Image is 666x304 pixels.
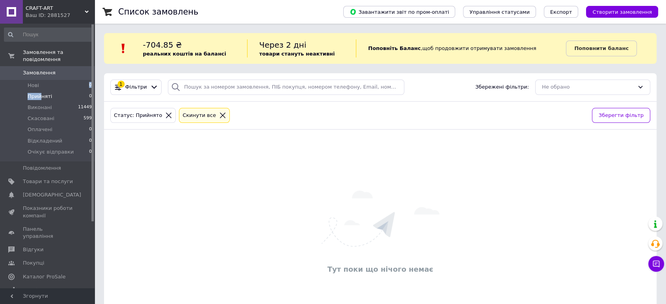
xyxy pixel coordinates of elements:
[259,40,307,50] span: Через 2 дні
[89,82,92,89] span: 0
[23,246,43,253] span: Відгуки
[26,12,95,19] div: Ваш ID: 2881527
[143,40,182,50] span: -704.85 ₴
[475,83,529,91] span: Збережені фільтри:
[23,69,56,76] span: Замовлення
[125,83,147,91] span: Фільтри
[566,41,637,56] a: Поповнити баланс
[28,148,74,156] span: Очікує відправки
[592,9,652,15] span: Створити замовлення
[574,45,629,51] b: Поповнити баланс
[28,82,39,89] span: Нові
[89,126,92,133] span: 0
[89,148,92,156] span: 0
[89,93,92,100] span: 0
[23,191,81,198] span: [DEMOGRAPHIC_DATA]
[28,104,52,111] span: Виконані
[108,264,653,274] div: Тут поки що нічого немає
[542,83,634,91] div: Не обрано
[550,9,572,15] span: Експорт
[23,260,44,267] span: Покупці
[4,28,93,42] input: Пошук
[181,111,218,120] div: Cкинути все
[84,115,92,122] span: 599
[469,9,530,15] span: Управління статусами
[648,256,664,272] button: Чат з покупцем
[23,205,73,219] span: Показники роботи компанії
[143,51,226,57] b: реальних коштів на балансі
[23,273,65,280] span: Каталог ProSale
[117,43,129,54] img: :exclamation:
[118,7,198,17] h1: Список замовлень
[578,9,658,15] a: Створити замовлення
[168,80,404,95] input: Пошук за номером замовлення, ПІБ покупця, номером телефону, Email, номером накладної
[28,126,52,133] span: Оплачені
[463,6,536,18] button: Управління статусами
[592,108,650,123] button: Зберегти фільтр
[26,5,85,12] span: CRAFT-ART
[350,8,449,15] span: Завантажити звіт по пром-оплаті
[586,6,658,18] button: Створити замовлення
[78,104,92,111] span: 11449
[259,51,335,57] b: товари стануть неактивні
[23,178,73,185] span: Товари та послуги
[23,287,50,294] span: Аналітика
[23,226,73,240] span: Панель управління
[23,165,61,172] span: Повідомлення
[343,6,455,18] button: Завантажити звіт по пром-оплаті
[28,137,62,145] span: Відкладений
[599,111,644,120] span: Зберегти фільтр
[23,49,95,63] span: Замовлення та повідомлення
[28,93,52,100] span: Прийняті
[544,6,579,18] button: Експорт
[356,39,566,57] div: , щоб продовжити отримувати замовлення
[117,81,125,88] div: 1
[368,45,420,51] b: Поповніть Баланс
[28,115,54,122] span: Скасовані
[112,111,164,120] div: Статус: Прийнято
[89,137,92,145] span: 0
